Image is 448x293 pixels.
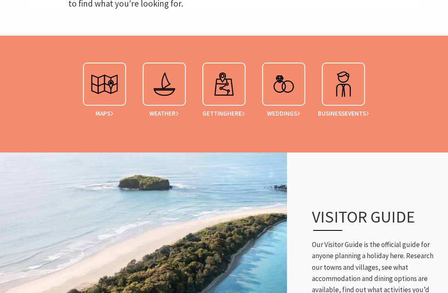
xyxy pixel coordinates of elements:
img: evtbus.svg [327,68,360,101]
img: yacht.svg [148,68,181,101]
a: Weddings [254,63,314,121]
span: Here [227,110,245,117]
a: Weather [134,63,194,121]
span: Weddings [267,110,300,117]
a: Maps [75,63,134,121]
span: Getting [202,110,245,117]
img: destinfo.svg [207,68,241,101]
img: daytrip.svg [88,68,121,101]
span: Weather [149,110,179,117]
span: Maps [95,110,114,117]
span: Business [318,110,369,117]
a: GettingHere [194,63,254,121]
span: Events [345,110,369,117]
a: BusinessEvents [314,63,373,121]
h3: Visitor Guide [312,207,427,231]
img: wedserv.svg [267,68,300,101]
